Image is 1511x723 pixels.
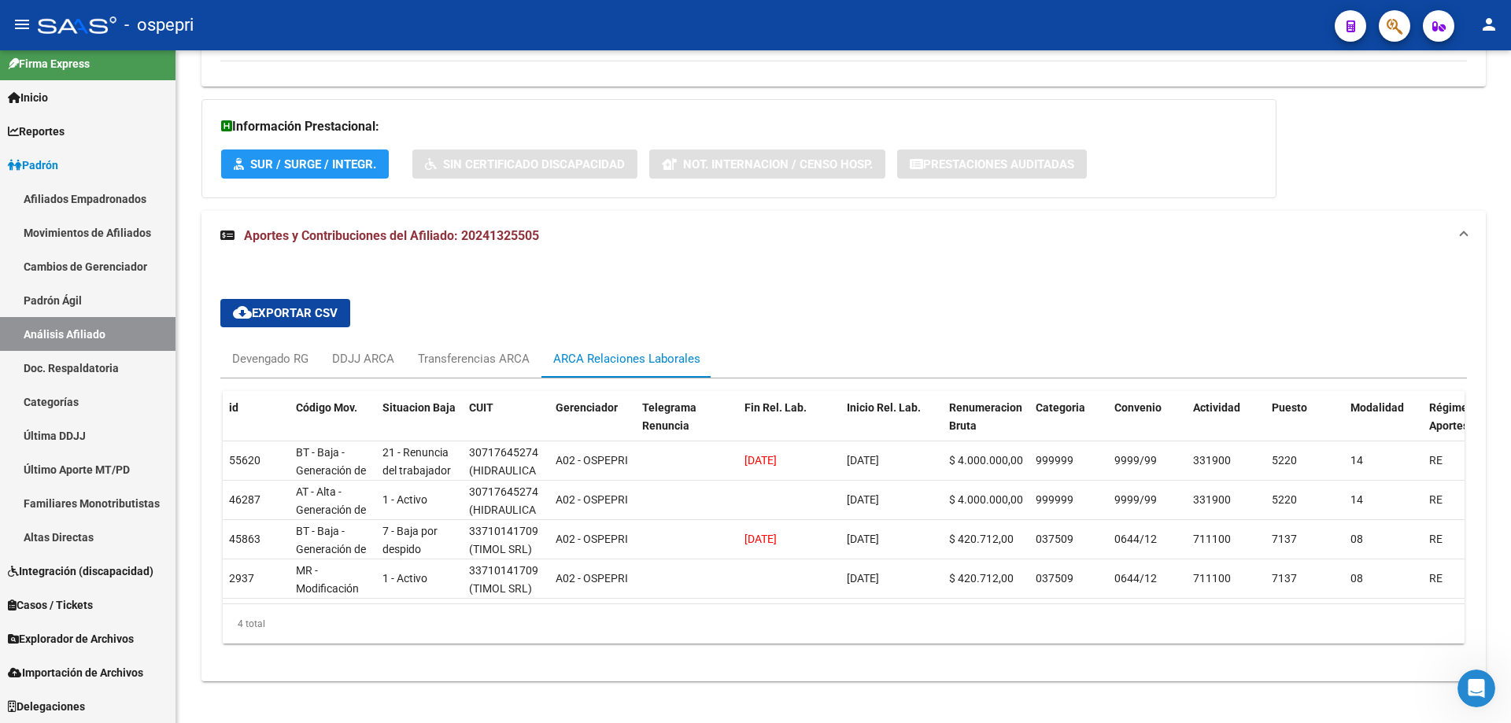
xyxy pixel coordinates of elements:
div: Devengado RG [232,350,308,367]
div: Aportes y Contribuciones del Afiliado: 20241325505 [201,261,1486,681]
span: 331900 [1193,454,1231,467]
div: 33710141709 [469,522,538,540]
span: Inicio Rel. Lab. [847,401,921,414]
span: [DATE] [847,454,879,467]
span: 037509 [1036,533,1073,545]
datatable-header-cell: Categoria [1029,391,1108,460]
div: 30717645274 [469,444,538,462]
span: Convenio [1114,401,1162,414]
span: 9999/99 [1114,454,1157,467]
datatable-header-cell: Régimen Aportes [1423,391,1502,460]
span: [DATE] [847,572,879,585]
mat-expansion-panel-header: Aportes y Contribuciones del Afiliado: 20241325505 [201,211,1486,261]
span: 7137 [1272,533,1297,545]
span: Prestaciones Auditadas [923,157,1074,172]
span: 5220 [1272,454,1297,467]
span: 9999/99 [1114,493,1157,506]
span: Explorador de Archivos [8,630,134,647]
span: Régimen Aportes [1429,401,1474,432]
button: Not. Internacion / Censo Hosp. [649,149,885,179]
span: Importación de Archivos [8,664,143,681]
span: 2937 [229,572,254,585]
span: SUR / SURGE / INTEGR. [250,157,376,172]
span: 7137 [1272,572,1297,585]
span: Telegrama Renuncia [642,401,696,432]
span: 037509 [1036,572,1073,585]
span: 999999 [1036,493,1073,506]
span: Actividad [1193,401,1240,414]
span: Inicio [8,89,48,106]
span: 55620 [229,454,260,467]
span: $ 4.000.000,00 [949,493,1023,506]
span: 08 [1350,572,1363,585]
span: A02 - OSPEPRI [556,454,628,467]
div: ARCA Relaciones Laborales [553,350,700,367]
span: 1 - Activo [382,493,427,506]
span: RE [1429,533,1443,545]
span: 46287 [229,493,260,506]
button: Prestaciones Auditadas [897,149,1087,179]
div: 4 total [223,604,1465,644]
span: $ 4.000.000,00 [949,454,1023,467]
span: 5220 [1272,493,1297,506]
span: - ospepri [124,8,194,42]
span: 21 - Renuncia del trabajador / ART.240 - LCT / ART.64 Inc.a) L22248 y otras [382,446,451,548]
span: Reportes [8,123,65,140]
iframe: Intercom live chat [1457,670,1495,707]
span: 0644/12 [1114,572,1157,585]
datatable-header-cell: Situacion Baja [376,391,463,460]
span: $ 420.712,00 [949,572,1014,585]
div: 30717645274 [469,483,538,501]
span: 08 [1350,533,1363,545]
span: Firma Express [8,55,90,72]
span: Modalidad [1350,401,1404,414]
span: (HIDRAULICA LB S. A. S.) [469,464,536,495]
span: Gerenciador [556,401,618,414]
span: CUIT [469,401,493,414]
span: RE [1429,572,1443,585]
span: Sin Certificado Discapacidad [443,157,625,172]
h3: Información Prestacional: [221,116,1257,138]
span: 999999 [1036,454,1073,467]
span: A02 - OSPEPRI [556,533,628,545]
span: 14 [1350,454,1363,467]
span: BT - Baja - Generación de Clave [296,525,366,574]
span: Exportar CSV [233,306,338,320]
span: AT - Alta - Generación de clave [296,485,366,534]
span: Aportes y Contribuciones del Afiliado: 20241325505 [244,228,539,243]
span: 331900 [1193,493,1231,506]
datatable-header-cell: CUIT [463,391,549,460]
span: 1 - Activo [382,572,427,585]
mat-icon: menu [13,15,31,34]
div: Transferencias ARCA [418,350,530,367]
mat-icon: person [1480,15,1498,34]
span: Puesto [1272,401,1307,414]
span: Not. Internacion / Censo Hosp. [683,157,873,172]
datatable-header-cell: Fin Rel. Lab. [738,391,840,460]
datatable-header-cell: Inicio Rel. Lab. [840,391,943,460]
span: Renumeracion Bruta [949,401,1022,432]
span: 0644/12 [1114,533,1157,545]
span: Código Mov. [296,401,357,414]
datatable-header-cell: Código Mov. [290,391,376,460]
span: BT - Baja - Generación de Clave [296,446,366,495]
span: 7 - Baja por despido [382,525,438,555]
datatable-header-cell: Actividad [1187,391,1265,460]
span: (TIMOL SRL) [469,543,532,555]
div: DDJJ ARCA [332,350,394,367]
span: (HIDRAULICA LB S. A. S.) [469,504,536,534]
span: RE [1429,454,1443,467]
span: Delegaciones [8,698,85,715]
datatable-header-cell: Telegrama Renuncia [636,391,738,460]
span: [DATE] [847,493,879,506]
datatable-header-cell: Puesto [1265,391,1344,460]
span: Casos / Tickets [8,596,93,614]
span: $ 420.712,00 [949,533,1014,545]
span: MR - Modificación de datos en la relación CUIT –CUIL [296,564,370,648]
span: [DATE] [744,454,777,467]
span: [DATE] [744,533,777,545]
span: RE [1429,493,1443,506]
span: A02 - OSPEPRI [556,493,628,506]
div: 33710141709 [469,562,538,580]
span: Categoria [1036,401,1085,414]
